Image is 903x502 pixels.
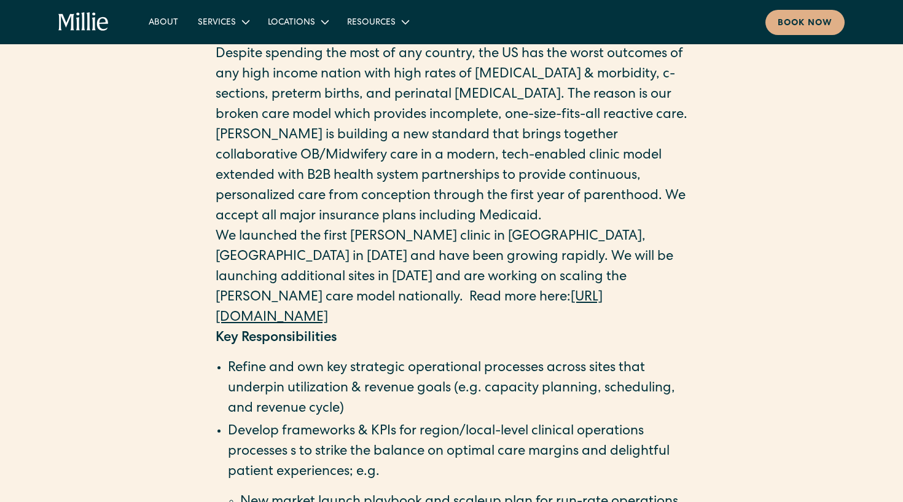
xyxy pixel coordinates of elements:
[216,332,337,345] strong: Key Responsibilities
[139,12,188,32] a: About
[216,227,687,329] p: We launched the first [PERSON_NAME] clinic in [GEOGRAPHIC_DATA], [GEOGRAPHIC_DATA] in [DATE] and ...
[216,45,687,126] p: Despite spending the most of any country, the US has the worst outcomes of any high income nation...
[337,12,418,32] div: Resources
[778,17,832,30] div: Book now
[347,17,396,29] div: Resources
[228,359,687,420] li: Refine and own key strategic operational processes across sites that underpin utilization & reven...
[258,12,337,32] div: Locations
[198,17,236,29] div: Services
[216,126,687,227] p: [PERSON_NAME] is building a new standard that brings together collaborative OB/Midwifery care in ...
[188,12,258,32] div: Services
[765,10,845,35] a: Book now
[268,17,315,29] div: Locations
[58,12,109,32] a: home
